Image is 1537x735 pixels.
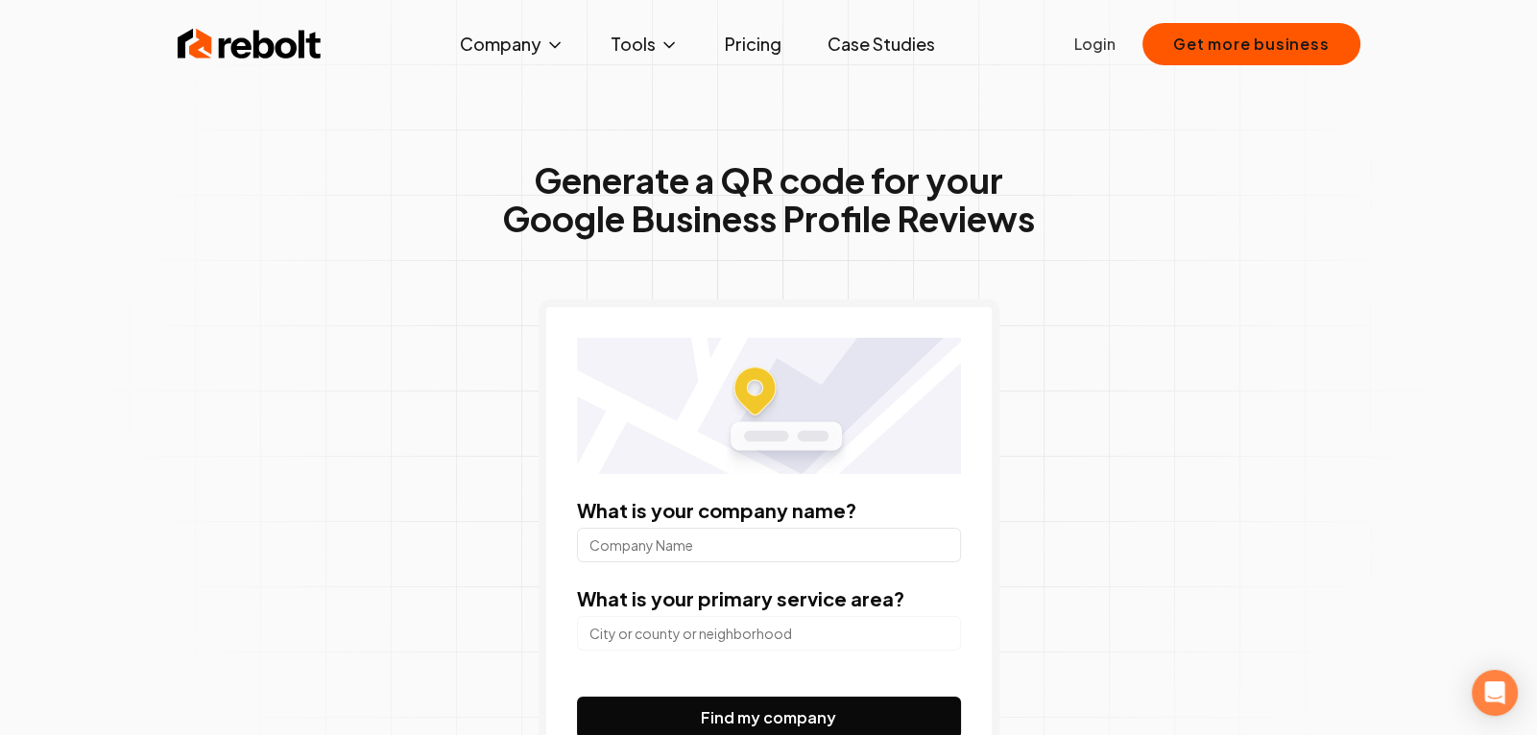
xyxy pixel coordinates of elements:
img: Location map [577,338,961,474]
label: What is your primary service area? [577,586,904,610]
h1: Generate a QR code for your Google Business Profile Reviews [502,161,1035,238]
input: Company Name [577,528,961,562]
a: Case Studies [812,25,950,63]
div: Open Intercom Messenger [1472,670,1518,716]
button: Company [444,25,580,63]
input: City or county or neighborhood [577,616,961,651]
label: What is your company name? [577,498,856,522]
a: Login [1074,33,1116,56]
button: Tools [595,25,694,63]
a: Pricing [709,25,797,63]
button: Get more business [1142,23,1360,65]
img: Rebolt Logo [178,25,322,63]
